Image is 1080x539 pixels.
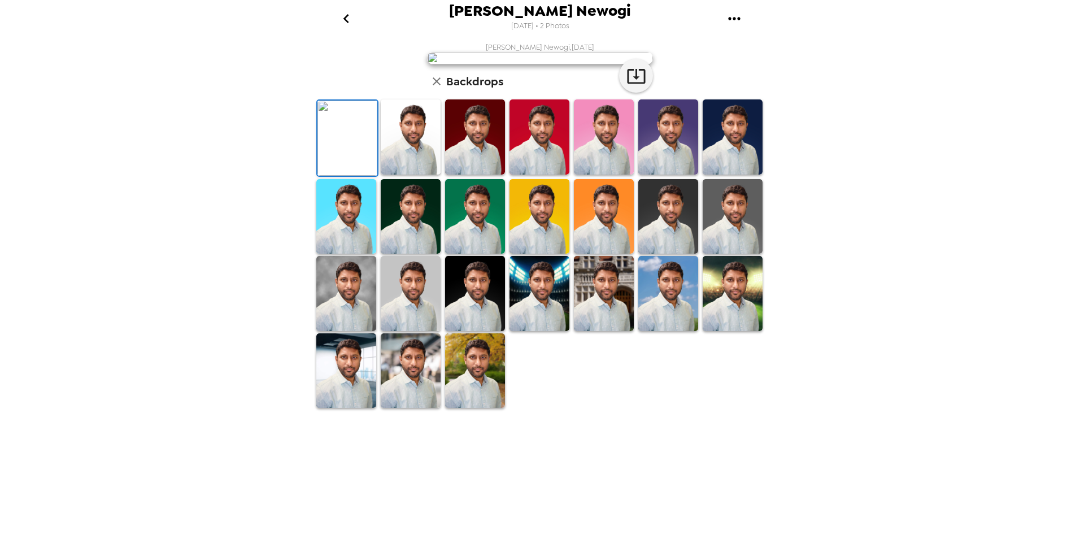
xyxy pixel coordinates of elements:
span: [PERSON_NAME] Newogi , [DATE] [486,42,594,52]
span: [PERSON_NAME] Newogi [449,3,631,19]
h6: Backdrops [446,72,503,90]
img: user [427,52,653,64]
img: Original [317,101,377,176]
span: [DATE] • 2 Photos [511,19,569,34]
